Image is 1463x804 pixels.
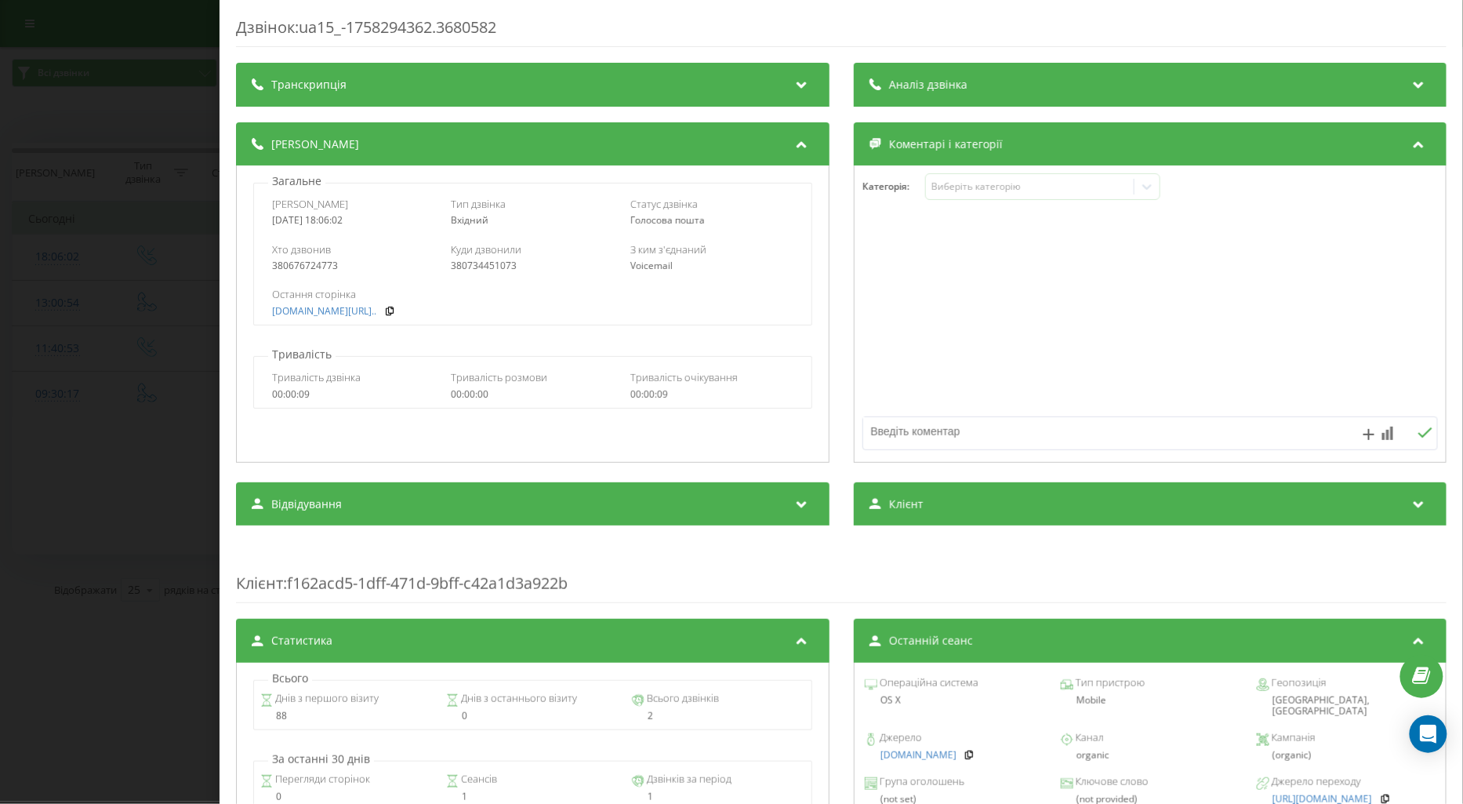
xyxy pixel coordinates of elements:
[632,711,804,722] div: 2
[630,197,698,211] span: Статус дзвінка
[268,173,325,189] p: Загальне
[630,389,793,400] div: 00:00:09
[271,77,347,93] span: Транскрипція
[877,730,921,746] span: Джерело
[271,633,332,649] span: Статистика
[888,136,1002,152] span: Коментарі і категорії
[1073,774,1149,790] span: Ключове слово
[451,197,506,211] span: Тип дзвінка
[888,633,972,649] span: Останній сеанс
[630,260,793,271] div: Voicemail
[877,675,978,691] span: Операційна система
[880,750,956,761] a: [DOMAIN_NAME]
[888,77,967,93] span: Аналіз дзвінка
[451,242,521,256] span: Куди дзвонили
[260,791,433,802] div: 0
[1073,675,1145,691] span: Тип пристрою
[272,242,331,256] span: Хто дзвонив
[1257,750,1436,761] div: (organic)
[272,197,348,211] span: [PERSON_NAME]
[1269,730,1316,746] span: Кампанія
[644,772,731,788] span: Дзвінків за період
[451,260,614,271] div: 380734451073
[451,213,488,227] span: Вхідний
[459,772,497,788] span: Сеансів
[260,711,433,722] div: 88
[236,541,1447,603] div: : f162acd5-1dff-471d-9bff-c42a1d3a922b
[236,16,1447,47] div: Дзвінок : ua15_-1758294362.3680582
[446,711,619,722] div: 0
[446,791,619,802] div: 1
[630,370,738,384] span: Тривалість очікування
[451,370,547,384] span: Тривалість розмови
[268,671,312,686] p: Всього
[236,573,283,594] span: Клієнт
[864,695,1043,706] div: OS X
[271,136,359,152] span: [PERSON_NAME]
[1061,695,1240,706] div: Mobile
[630,213,705,227] span: Голосова пошта
[272,260,435,271] div: 380676724773
[272,287,356,301] span: Остання сторінка
[272,370,361,384] span: Тривалість дзвінка
[862,181,924,192] h4: Категорія :
[268,347,336,362] p: Тривалість
[271,497,342,512] span: Відвідування
[630,242,706,256] span: З ким з'єднаний
[451,389,614,400] div: 00:00:00
[1269,675,1327,691] span: Геопозиція
[1073,730,1104,746] span: Канал
[888,497,923,512] span: Клієнт
[1257,695,1436,718] div: [GEOGRAPHIC_DATA], [GEOGRAPHIC_DATA]
[273,772,370,788] span: Перегляди сторінок
[272,215,435,226] div: [DATE] 18:06:02
[931,180,1127,193] div: Виберіть категорію
[632,791,804,802] div: 1
[644,691,719,707] span: Всього дзвінків
[1061,750,1240,761] div: organic
[459,691,577,707] span: Днів з останнього візиту
[1269,774,1361,790] span: Джерело переходу
[268,751,374,767] p: За останні 30 днів
[273,691,379,707] span: Днів з першого візиту
[1410,715,1447,753] div: Open Intercom Messenger
[877,774,964,790] span: Група оголошень
[272,389,435,400] div: 00:00:09
[272,306,376,317] a: [DOMAIN_NAME][URL]..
